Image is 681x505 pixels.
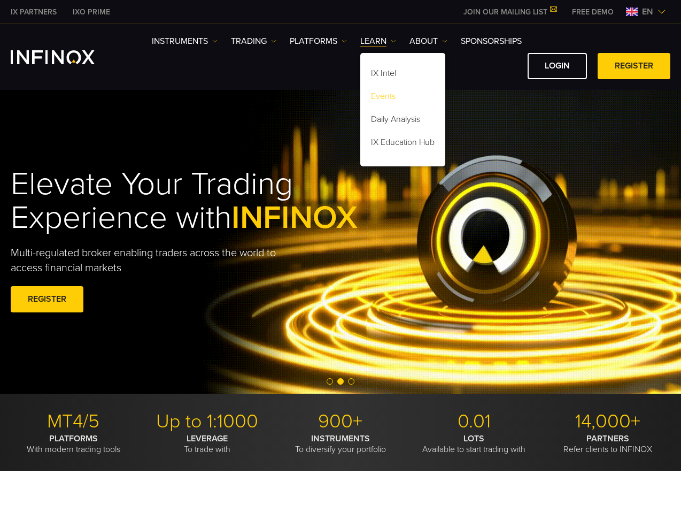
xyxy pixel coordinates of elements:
span: INFINOX [231,198,358,237]
a: Learn [360,35,396,48]
a: INFINOX [65,6,118,18]
a: REGISTER [11,286,83,312]
p: 14,000+ [545,410,670,433]
span: Go to slide 3 [348,378,354,385]
strong: PARTNERS [586,433,629,444]
a: INFINOX Logo [11,50,120,64]
a: INFINOX MENU [564,6,622,18]
a: INFINOX [3,6,65,18]
a: SPONSORSHIPS [461,35,522,48]
a: TRADING [231,35,276,48]
span: Go to slide 1 [327,378,333,385]
p: 0.01 [411,410,537,433]
p: 900+ [278,410,404,433]
strong: INSTRUMENTS [311,433,370,444]
a: Instruments [152,35,218,48]
a: JOIN OUR MAILING LIST [455,7,564,17]
a: ABOUT [409,35,447,48]
strong: LEVERAGE [187,433,228,444]
p: To diversify your portfolio [278,433,404,455]
a: IX Intel [360,64,445,87]
p: Refer clients to INFINOX [545,433,670,455]
h1: Elevate Your Trading Experience with [11,167,360,235]
a: Daily Analysis [360,110,445,133]
strong: PLATFORMS [49,433,98,444]
a: REGISTER [598,53,670,79]
p: Up to 1:1000 [144,410,270,433]
p: MT4/5 [11,410,136,433]
span: en [638,5,657,18]
p: To trade with [144,433,270,455]
p: With modern trading tools [11,433,136,455]
strong: LOTS [463,433,484,444]
p: Available to start trading with [411,433,537,455]
a: PLATFORMS [290,35,347,48]
a: LOGIN [528,53,587,79]
p: Multi-regulated broker enabling traders across the world to access financial markets [11,246,290,276]
span: Go to slide 2 [337,378,344,385]
a: Events [360,87,445,110]
a: IX Education Hub [360,133,445,156]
